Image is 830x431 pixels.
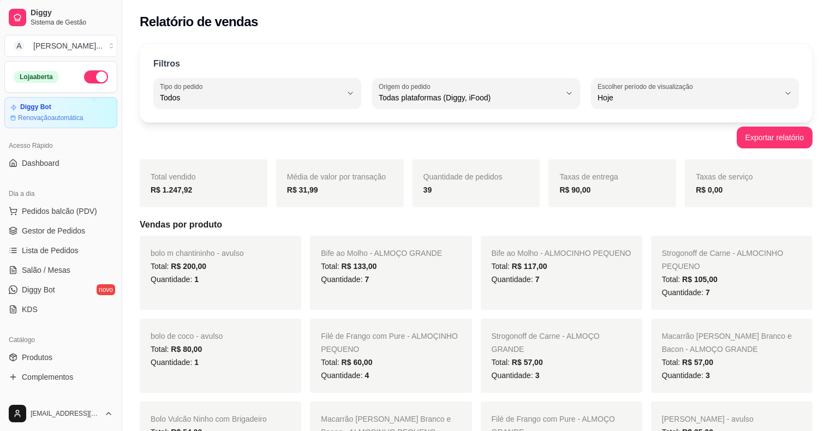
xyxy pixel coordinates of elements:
span: Todos [160,92,342,103]
span: Taxas de serviço [696,172,753,181]
button: Tipo do pedidoTodos [153,78,361,109]
span: Pedidos balcão (PDV) [22,206,97,217]
span: Filé de Frango com Pure - ALMOÇINHO PEQUENO [321,332,458,354]
span: 7 [706,288,710,297]
span: Quantidade: [151,358,199,367]
article: Diggy Bot [20,103,51,111]
a: Lista de Pedidos [4,242,117,259]
span: R$ 105,00 [682,275,718,284]
span: 7 [365,275,369,284]
strong: R$ 0,00 [696,185,722,194]
span: Total: [321,358,372,367]
button: Exportar relatório [737,127,813,148]
button: [EMAIL_ADDRESS][DOMAIN_NAME] [4,400,117,427]
div: Loja aberta [14,71,59,83]
span: R$ 133,00 [342,262,377,271]
label: Escolher período de visualização [598,82,696,91]
span: Quantidade: [662,288,710,297]
span: Taxas de entrega [559,172,618,181]
a: Complementos [4,368,117,386]
span: Dashboard [22,158,59,169]
span: 4 [365,371,369,380]
a: KDS [4,301,117,318]
button: Origem do pedidoTodas plataformas (Diggy, iFood) [372,78,580,109]
strong: R$ 90,00 [559,185,590,194]
p: Filtros [153,57,180,70]
span: Bife ao Molho - ALMOCINHO PEQUENO [492,249,631,258]
span: Quantidade de pedidos [423,172,503,181]
a: Produtos [4,349,117,366]
span: R$ 60,00 [342,358,373,367]
span: Total: [662,358,713,367]
div: Dia a dia [4,185,117,202]
div: Acesso Rápido [4,137,117,154]
span: 1 [194,358,199,367]
button: Pedidos balcão (PDV) [4,202,117,220]
span: Total: [492,358,543,367]
span: R$ 200,00 [171,262,206,271]
strong: R$ 1.247,92 [151,185,192,194]
span: Diggy [31,8,113,18]
a: Diggy BotRenovaçãoautomática [4,97,117,128]
span: [EMAIL_ADDRESS][DOMAIN_NAME] [31,409,100,418]
label: Tipo do pedido [160,82,206,91]
span: 3 [706,371,710,380]
span: Sistema de Gestão [31,18,113,27]
span: Bife ao Molho - ALMOÇO GRANDE [321,249,442,258]
span: KDS [22,304,38,315]
h2: Relatório de vendas [140,13,258,31]
a: Salão / Mesas [4,261,117,279]
button: Escolher período de visualizaçãoHoje [591,78,799,109]
span: 7 [535,275,540,284]
span: R$ 117,00 [512,262,547,271]
span: Média de valor por transação [287,172,386,181]
span: Quantidade: [492,371,540,380]
a: Diggy Botnovo [4,281,117,298]
span: Diggy Bot [22,284,55,295]
span: A [14,40,25,51]
span: R$ 57,00 [682,358,713,367]
div: [PERSON_NAME] ... [33,40,103,51]
span: bolo m chantininho - avulso [151,249,243,258]
h5: Vendas por produto [140,218,813,231]
span: 3 [535,371,540,380]
span: Total: [492,262,547,271]
span: Complementos [22,372,73,382]
span: [PERSON_NAME] - avulso [662,415,754,423]
span: Total: [662,275,718,284]
a: Gestor de Pedidos [4,222,117,240]
span: Quantidade: [321,371,369,380]
span: Macarrão [PERSON_NAME] Branco e Bacon - ALMOÇO GRANDE [662,332,792,354]
button: Select a team [4,35,117,57]
span: Quantidade: [151,275,199,284]
span: Total: [321,262,377,271]
span: Bolo Vulcão Ninho com Brigadeiro [151,415,267,423]
span: Quantidade: [321,275,369,284]
strong: 39 [423,185,432,194]
span: Strogonoff de Carne - ALMOCINHO PEQUENO [662,249,783,271]
label: Origem do pedido [379,82,434,91]
span: 1 [194,275,199,284]
article: Renovação automática [18,113,83,122]
span: Strogonoff de Carne - ALMOÇO GRANDE [492,332,600,354]
span: Gestor de Pedidos [22,225,85,236]
a: Dashboard [4,154,117,172]
span: Produtos [22,352,52,363]
div: Catálogo [4,331,117,349]
span: Lista de Pedidos [22,245,79,256]
span: Salão / Mesas [22,265,70,276]
span: Total: [151,262,206,271]
span: bolo de coco - avulso [151,332,223,340]
span: Todas plataformas (Diggy, iFood) [379,92,560,103]
a: DiggySistema de Gestão [4,4,117,31]
span: Hoje [598,92,779,103]
span: Quantidade: [662,371,710,380]
span: R$ 80,00 [171,345,202,354]
strong: R$ 31,99 [287,185,318,194]
button: Alterar Status [84,70,108,83]
span: R$ 57,00 [512,358,543,367]
span: Quantidade: [492,275,540,284]
span: Total: [151,345,202,354]
span: Total vendido [151,172,196,181]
